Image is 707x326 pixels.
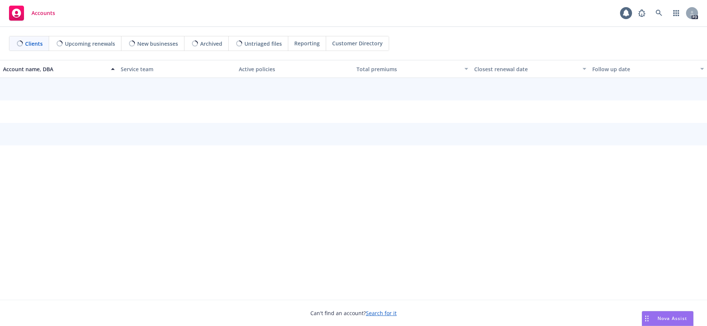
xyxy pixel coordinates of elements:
div: Follow up date [592,65,696,73]
a: Report a Bug [634,6,649,21]
a: Search [652,6,667,21]
span: Clients [25,40,43,48]
span: Accounts [31,10,55,16]
span: Nova Assist [658,315,687,322]
button: Service team [118,60,235,78]
button: Closest renewal date [471,60,589,78]
div: Total premiums [356,65,460,73]
div: Account name, DBA [3,65,106,73]
span: Customer Directory [332,39,383,47]
button: Nova Assist [642,311,694,326]
span: Archived [200,40,222,48]
div: Service team [121,65,232,73]
div: Closest renewal date [474,65,578,73]
a: Switch app [669,6,684,21]
a: Accounts [6,3,58,24]
button: Active policies [236,60,353,78]
span: New businesses [137,40,178,48]
a: Search for it [366,310,397,317]
span: Reporting [294,39,320,47]
div: Drag to move [642,311,652,326]
button: Total premiums [353,60,471,78]
button: Follow up date [589,60,707,78]
span: Upcoming renewals [65,40,115,48]
div: Active policies [239,65,351,73]
span: Untriaged files [244,40,282,48]
span: Can't find an account? [310,309,397,317]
